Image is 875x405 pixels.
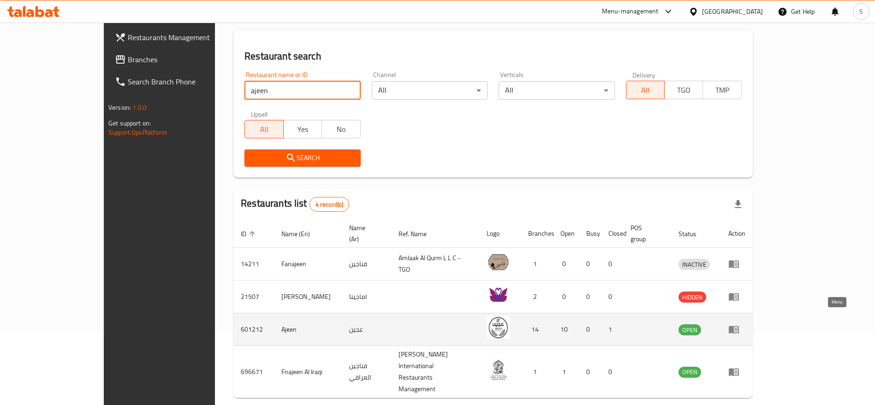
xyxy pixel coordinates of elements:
[679,292,706,303] span: HIDDEN
[274,346,342,398] td: Fnajeen Al Iraqi
[579,313,601,346] td: 0
[521,220,553,248] th: Branches
[281,228,322,239] span: Name (En)
[244,49,742,63] h2: Restaurant search
[342,313,391,346] td: عجين
[274,280,342,313] td: [PERSON_NAME]
[579,280,601,313] td: 0
[499,81,614,100] div: All
[244,81,360,100] input: Search for restaurant name or ID..
[342,280,391,313] td: اماجينا
[108,126,167,138] a: Support.OpsPlatform
[233,346,274,398] td: 696671
[579,346,601,398] td: 0
[859,6,863,17] span: S
[702,81,741,99] button: TMP
[487,358,510,381] img: Fnajeen Al Iraqi
[391,248,479,280] td: Amlaak Al Qurm L L C - TGO
[249,123,280,136] span: All
[107,26,250,48] a: Restaurants Management
[679,325,701,335] span: OPEN
[602,6,659,17] div: Menu-management
[579,220,601,248] th: Busy
[310,197,350,212] div: Total records count
[601,220,623,248] th: Closed
[233,313,274,346] td: 601212
[679,367,701,377] span: OPEN
[728,366,745,377] div: Menu
[679,259,710,270] span: INACTIVE
[601,248,623,280] td: 0
[579,248,601,280] td: 0
[326,123,357,136] span: No
[372,81,488,100] div: All
[283,120,322,138] button: Yes
[274,313,342,346] td: Ajeen
[521,280,553,313] td: 2
[679,228,708,239] span: Status
[721,220,753,248] th: Action
[553,313,579,346] td: 10
[274,248,342,280] td: Fanajeen
[241,228,258,239] span: ID
[252,152,353,164] span: Search
[707,83,738,97] span: TMP
[632,71,655,78] label: Delivery
[487,283,510,306] img: Amajeena
[287,123,318,136] span: Yes
[107,48,250,71] a: Branches
[391,346,479,398] td: [PERSON_NAME] International Restaurants Management
[728,258,745,269] div: Menu
[342,248,391,280] td: فناجين
[107,71,250,93] a: Search Branch Phone
[244,120,283,138] button: All
[128,54,243,65] span: Branches
[727,193,749,215] div: Export file
[601,313,623,346] td: 1
[108,101,131,113] span: Version:
[241,197,349,212] h2: Restaurants list
[233,280,274,313] td: 21507
[487,316,510,339] img: Ajeen
[702,6,763,17] div: [GEOGRAPHIC_DATA]
[310,200,349,209] span: 4 record(s)
[668,83,699,97] span: TGO
[233,220,753,398] table: enhanced table
[108,117,151,129] span: Get support on:
[679,324,701,335] div: OPEN
[601,346,623,398] td: 0
[251,111,268,117] label: Upsell
[601,280,623,313] td: 0
[626,81,665,99] button: All
[521,346,553,398] td: 1
[132,101,147,113] span: 1.0.0
[521,248,553,280] td: 1
[631,222,660,244] span: POS group
[479,220,521,248] th: Logo
[664,81,703,99] button: TGO
[679,367,701,378] div: OPEN
[521,313,553,346] td: 14
[128,32,243,43] span: Restaurants Management
[342,346,391,398] td: فناجين العراقي
[487,250,510,274] img: Fanajeen
[630,83,661,97] span: All
[321,120,360,138] button: No
[553,248,579,280] td: 0
[728,291,745,302] div: Menu
[233,248,274,280] td: 14211
[553,220,579,248] th: Open
[553,280,579,313] td: 0
[349,222,380,244] span: Name (Ar)
[128,76,243,87] span: Search Branch Phone
[399,228,439,239] span: Ref. Name
[244,149,360,167] button: Search
[553,346,579,398] td: 1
